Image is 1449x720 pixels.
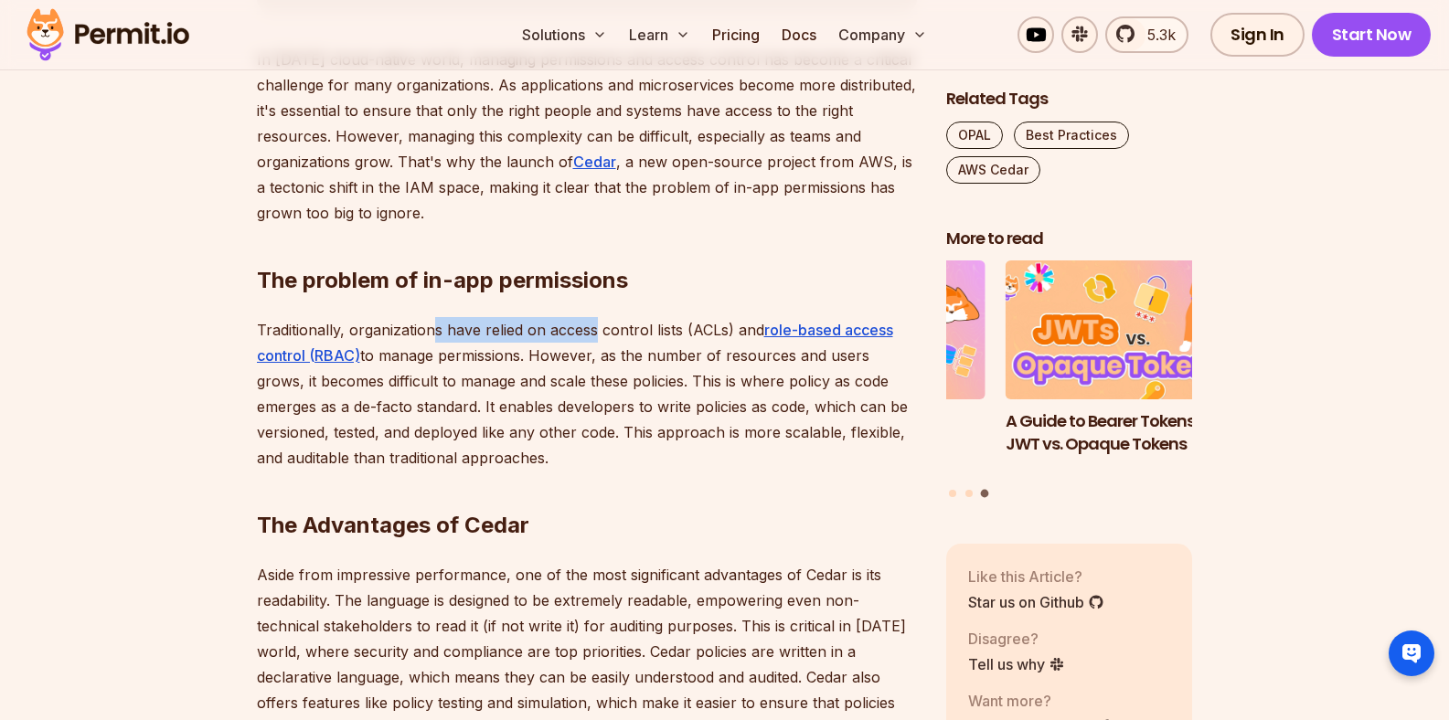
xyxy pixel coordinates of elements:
[1006,261,1252,479] li: 3 of 3
[946,228,1193,250] h2: More to read
[968,591,1104,613] a: Star us on Github
[1006,261,1252,400] img: A Guide to Bearer Tokens: JWT vs. Opaque Tokens
[831,16,934,53] button: Company
[1210,13,1305,57] a: Sign In
[968,628,1065,650] p: Disagree?
[946,88,1193,111] h2: Related Tags
[18,4,197,66] img: Permit logo
[946,122,1003,149] a: OPAL
[257,438,917,540] h2: The Advantages of Cedar
[968,690,1111,712] p: Want more?
[1105,16,1188,53] a: 5.3k
[774,16,824,53] a: Docs
[573,153,616,171] a: Cedar
[1312,13,1432,57] a: Start Now
[257,317,917,471] p: Traditionally, organizations have relied on access control lists (ACLs) and to manage permissions...
[622,16,698,53] button: Learn
[1006,410,1252,456] h3: A Guide to Bearer Tokens: JWT vs. Opaque Tokens
[1136,24,1176,46] span: 5.3k
[965,490,973,497] button: Go to slide 2
[705,16,767,53] a: Pricing
[946,156,1040,184] a: AWS Cedar
[515,16,614,53] button: Solutions
[257,321,893,365] a: role-based access control (RBAC)
[968,653,1065,675] a: Tell us why
[1014,122,1129,149] a: Best Practices
[968,566,1104,588] p: Like this Article?
[739,261,986,400] img: Policy-Based Access Control (PBAC) Isn’t as Great as You Think
[739,410,986,478] h3: Policy-Based Access Control (PBAC) Isn’t as Great as You Think
[949,490,956,497] button: Go to slide 1
[257,47,917,226] p: In [DATE] cloud-native world, managing permissions and access control has become a critical chall...
[981,490,989,498] button: Go to slide 3
[257,193,917,295] h2: The problem of in-app permissions
[739,261,986,479] a: Policy-Based Access Control (PBAC) Isn’t as Great as You ThinkPolicy-Based Access Control (PBAC) ...
[946,261,1193,501] div: Posts
[739,261,986,479] li: 2 of 3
